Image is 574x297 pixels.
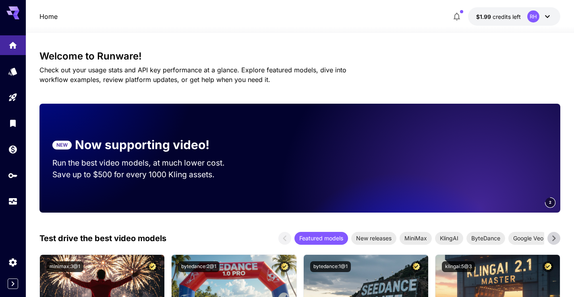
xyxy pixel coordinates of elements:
span: 2 [549,199,551,205]
button: bytedance:2@1 [178,261,220,272]
div: Playground [8,92,18,102]
div: KlingAI [435,232,463,245]
p: Test drive the best video models [39,232,166,244]
p: Run the best video models, at much lower cost. [52,157,240,169]
a: Home [39,12,58,21]
p: Save up to $500 for every 1000 Kling assets. [52,169,240,180]
p: NEW [56,141,68,149]
button: $1.9859RH [468,7,560,26]
div: Google Veo [508,232,548,245]
span: MiniMax [400,234,432,242]
div: Home [8,38,18,48]
button: Expand sidebar [8,279,18,289]
h3: Welcome to Runware! [39,51,560,62]
div: $1.9859 [476,12,521,21]
span: credits left [493,13,521,20]
div: Library [8,118,18,128]
div: ByteDance [466,232,505,245]
button: klingai:5@3 [442,261,475,272]
button: minimax:3@1 [46,261,83,272]
button: Certified Model – Vetted for best performance and includes a commercial license. [411,261,422,272]
span: KlingAI [435,234,463,242]
div: Models [8,66,18,76]
div: Wallet [8,144,18,154]
div: Settings [8,257,18,267]
span: ByteDance [466,234,505,242]
div: API Keys [8,170,18,180]
button: bytedance:1@1 [310,261,351,272]
span: $1.99 [476,13,493,20]
button: Certified Model – Vetted for best performance and includes a commercial license. [279,261,290,272]
button: Certified Model – Vetted for best performance and includes a commercial license. [543,261,553,272]
button: Certified Model – Vetted for best performance and includes a commercial license. [147,261,158,272]
div: MiniMax [400,232,432,245]
div: RH [527,10,539,23]
p: Now supporting video! [75,136,209,154]
span: Google Veo [508,234,548,242]
span: Check out your usage stats and API key performance at a glance. Explore featured models, dive int... [39,66,346,84]
div: New releases [351,232,396,245]
span: Featured models [294,234,348,242]
div: Usage [8,197,18,207]
span: New releases [351,234,396,242]
div: Featured models [294,232,348,245]
nav: breadcrumb [39,12,58,21]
